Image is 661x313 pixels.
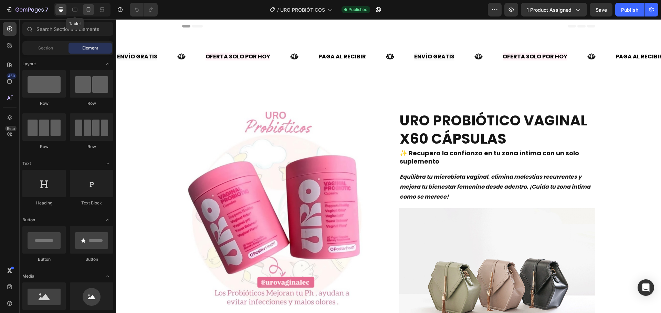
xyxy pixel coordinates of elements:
[38,45,53,51] span: Section
[590,3,612,16] button: Save
[102,271,113,282] span: Toggle open
[158,39,186,54] a: Catálogo
[527,6,571,13] span: 1 product assigned
[70,256,113,262] div: Button
[82,45,98,51] span: Element
[190,43,211,49] span: Contacto
[162,43,182,49] span: Catálogo
[3,3,51,16] button: 7
[280,6,325,13] span: URO PROBIÓTICOS
[130,3,158,16] div: Undo/Redo
[284,153,479,182] p: Equilibra tu microbiota vaginal, elimina molestias recurrentes y mejora tu bienestar femenino des...
[102,58,113,69] span: Toggle open
[348,7,367,13] span: Published
[22,100,66,107] div: Row
[141,22,189,33] span: A UN CLIC GT
[141,43,154,49] span: Inicio
[293,3,368,9] span: Envíos a todo [GEOGRAPHIC_DATA]
[521,3,587,16] button: 1 product assigned
[22,256,66,262] div: Button
[139,21,192,35] a: A UN CLIC GT
[615,3,644,16] button: Publish
[22,200,66,206] div: Heading
[387,33,451,41] span: OFERTA SOLO POR HOY
[116,19,661,313] iframe: Design area
[596,7,607,13] span: Save
[22,273,34,279] span: Media
[500,33,547,41] span: PAGA AL RECIBIR
[283,91,479,130] a: URO PROBIÓTICO VAGINAL X60 CÁPSULAS
[102,214,113,225] span: Toggle open
[45,5,48,14] p: 7
[22,144,66,150] div: Row
[22,217,35,223] span: Button
[5,126,17,131] div: Beta
[621,6,638,13] div: Publish
[70,144,113,150] div: Row
[277,6,279,13] span: /
[202,33,250,41] span: PAGA AL RECIBIR
[638,279,654,296] div: Open Intercom Messenger
[7,73,17,79] div: 450
[22,22,113,36] input: Search Sections & Elements
[137,39,158,54] a: Inicio
[284,130,479,146] p: ✨ Recupera la confianza en tu zona íntima con un solo suplemento
[70,200,113,206] div: Text Block
[476,20,491,35] summary: Búsqueda
[186,39,215,54] a: Contacto
[22,160,31,167] span: Text
[102,158,113,169] span: Toggle open
[70,100,113,107] div: Row
[22,61,36,67] span: Layout
[298,33,338,41] span: ENVÍO GRATIS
